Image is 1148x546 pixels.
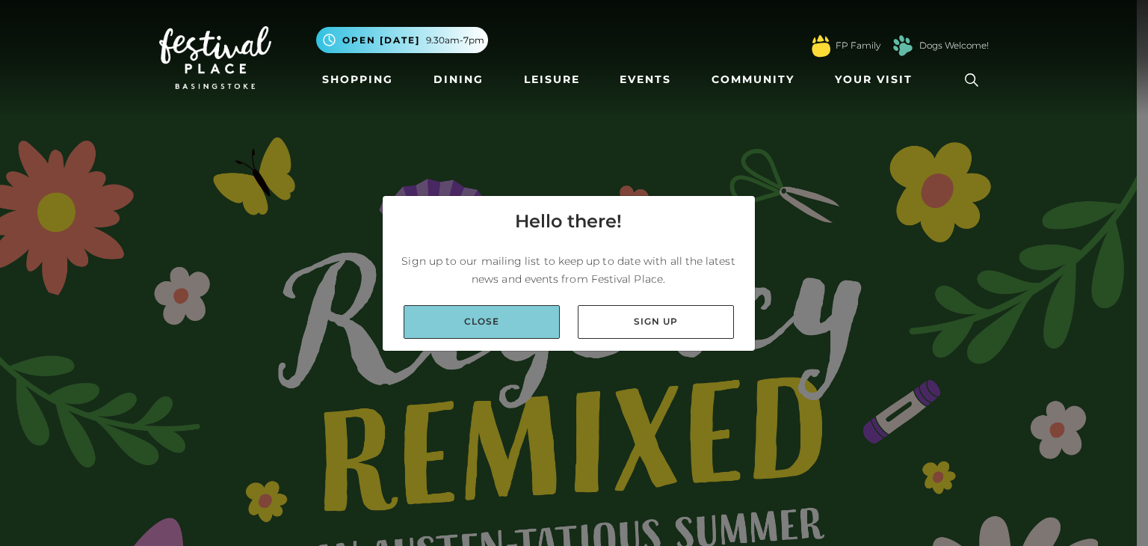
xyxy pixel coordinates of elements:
[835,72,913,88] span: Your Visit
[395,252,743,288] p: Sign up to our mailing list to keep up to date with all the latest news and events from Festival ...
[316,27,488,53] button: Open [DATE] 9.30am-7pm
[404,305,560,339] a: Close
[919,39,989,52] a: Dogs Welcome!
[706,66,800,93] a: Community
[316,66,399,93] a: Shopping
[578,305,734,339] a: Sign up
[515,208,622,235] h4: Hello there!
[614,66,677,93] a: Events
[159,26,271,89] img: Festival Place Logo
[836,39,880,52] a: FP Family
[426,34,484,47] span: 9.30am-7pm
[342,34,420,47] span: Open [DATE]
[829,66,926,93] a: Your Visit
[428,66,490,93] a: Dining
[518,66,586,93] a: Leisure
